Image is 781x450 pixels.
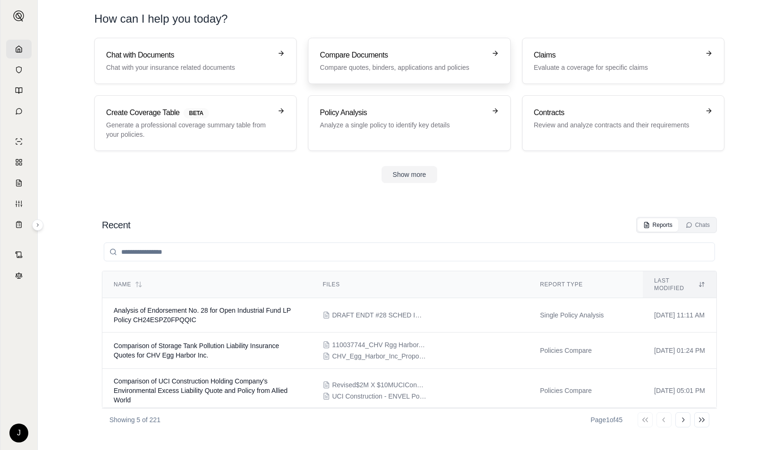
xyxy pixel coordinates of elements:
[13,10,25,22] img: Expand sidebar
[6,60,32,79] a: Documents Vault
[643,298,716,333] td: [DATE] 11:11 AM
[9,7,28,25] button: Expand sidebar
[382,166,438,183] button: Show more
[643,221,673,229] div: Reports
[320,107,485,118] h3: Policy Analysis
[6,215,32,234] a: Coverage Table
[529,333,643,369] td: Policies Compare
[332,392,426,401] span: UCI Construction - ENVEL Policy.pdf
[6,81,32,100] a: Prompt Library
[6,102,32,121] a: Chat
[529,271,643,298] th: Report Type
[332,380,426,390] span: Revised$2M X $10MUCIConstructionENV Excess Quote Letter - 2025-05-07.pdf
[332,310,426,320] span: DRAFT ENDT #28 SCHED INSD SITES.pdf
[680,218,715,232] button: Chats
[522,95,724,151] a: ContractsReview and analyze contracts and their requirements
[6,40,32,58] a: Home
[183,108,209,118] span: BETA
[686,221,710,229] div: Chats
[6,266,32,285] a: Legal Search Engine
[654,277,705,292] div: Last modified
[106,63,272,72] p: Chat with your insurance related documents
[94,38,297,84] a: Chat with DocumentsChat with your insurance related documents
[311,271,529,298] th: Files
[6,174,32,192] a: Claim Coverage
[522,38,724,84] a: ClaimsEvaluate a coverage for specific claims
[6,153,32,172] a: Policy Comparisons
[332,351,426,361] span: CHV_Egg_Harbor_Inc_Proposal.pdf
[534,63,699,72] p: Evaluate a coverage for specific claims
[534,50,699,61] h3: Claims
[534,120,699,130] p: Review and analyze contracts and their requirements
[114,377,288,404] span: Comparison of UCI Construction Holding Company's Environmental Excess Liability Quote and Policy ...
[114,342,279,359] span: Comparison of Storage Tank Pollution Liability Insurance Quotes for CHV Egg Harbor Inc.
[106,120,272,139] p: Generate a professional coverage summary table from your policies.
[643,333,716,369] td: [DATE] 01:24 PM
[32,219,43,231] button: Expand sidebar
[6,245,32,264] a: Contract Analysis
[109,415,160,425] p: Showing 5 of 221
[529,298,643,333] td: Single Policy Analysis
[106,107,272,118] h3: Create Coverage Table
[643,369,716,413] td: [DATE] 05:01 PM
[308,38,510,84] a: Compare DocumentsCompare quotes, binders, applications and policies
[6,132,32,151] a: Single Policy
[638,218,678,232] button: Reports
[320,50,485,61] h3: Compare Documents
[332,340,426,350] span: 110037744_CHV Rgg Harbor, Inc. dba Bennett Chevrolet-Quote.pdf
[529,369,643,413] td: Policies Compare
[9,424,28,442] div: J
[308,95,510,151] a: Policy AnalysisAnalyze a single policy to identify key details
[6,194,32,213] a: Custom Report
[590,415,623,425] div: Page 1 of 45
[106,50,272,61] h3: Chat with Documents
[534,107,699,118] h3: Contracts
[114,307,291,324] span: Analysis of Endorsement No. 28 for Open Industrial Fund LP Policy CH24ESPZ0FPQQIC
[94,11,724,26] h1: How can I help you today?
[114,281,300,288] div: Name
[102,218,130,232] h2: Recent
[94,95,297,151] a: Create Coverage TableBETAGenerate a professional coverage summary table from your policies.
[320,63,485,72] p: Compare quotes, binders, applications and policies
[320,120,485,130] p: Analyze a single policy to identify key details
